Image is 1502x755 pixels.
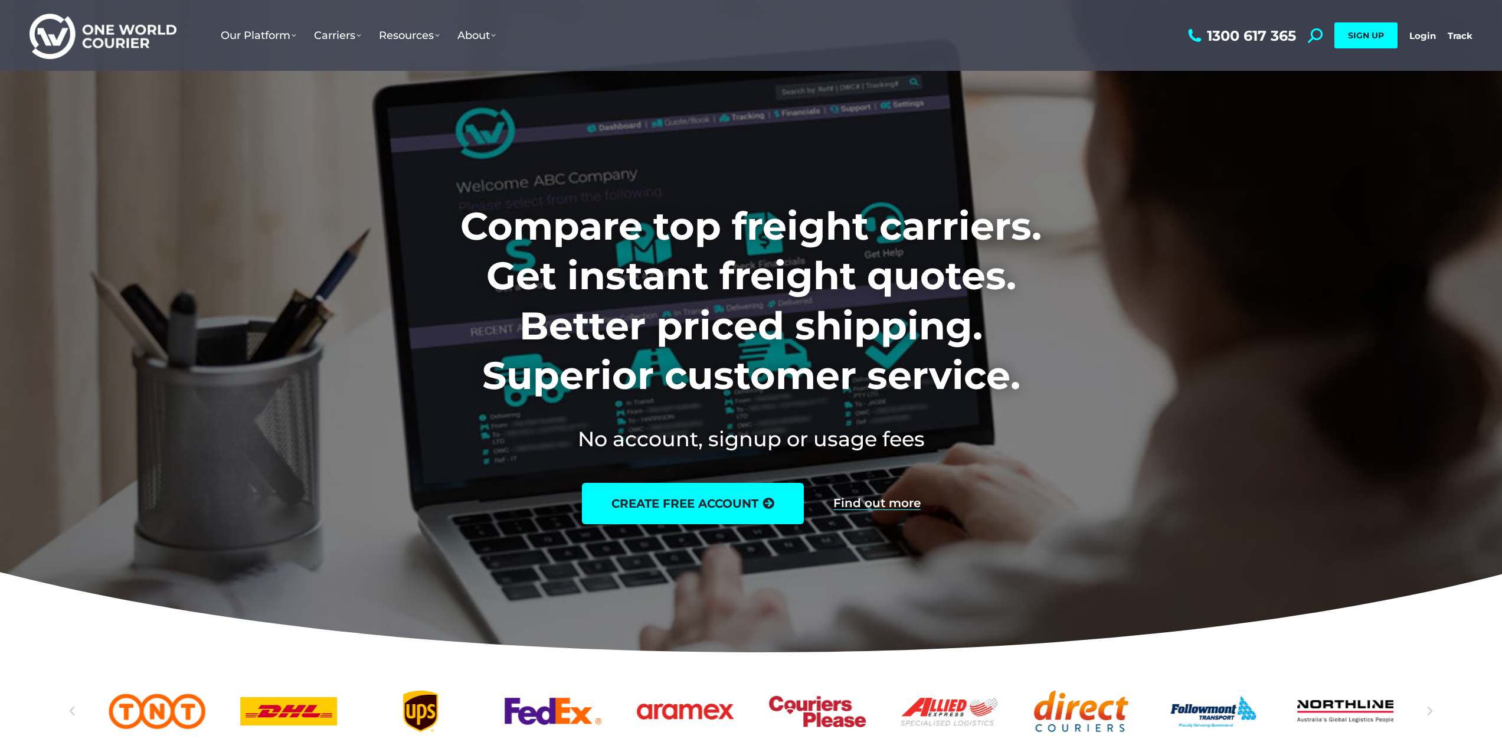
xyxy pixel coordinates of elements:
[241,691,338,732] div: 3 / 25
[1033,691,1130,732] div: 9 / 25
[382,201,1120,401] h1: Compare top freight carriers. Get instant freight quotes. Better priced shipping. Superior custom...
[901,691,997,732] div: 8 / 25
[221,29,296,42] span: Our Platform
[1448,30,1472,41] a: Track
[1297,691,1394,732] div: 11 / 25
[314,29,361,42] span: Carriers
[372,691,469,732] div: 4 / 25
[769,691,866,732] a: Couriers Please logo
[457,29,496,42] span: About
[505,691,601,732] a: FedEx logo
[1334,22,1398,48] a: SIGN UP
[372,691,469,732] a: UPS logo
[379,29,440,42] span: Resources
[582,483,804,524] a: create free account
[1165,691,1262,732] a: Followmont transoirt web logo
[833,497,921,510] a: Find out more
[1297,691,1394,732] a: Northline logo
[901,691,997,732] a: Allied Express logo
[637,691,734,732] div: 6 / 25
[212,17,305,54] a: Our Platform
[505,691,601,732] div: 5 / 25
[1348,30,1384,41] span: SIGN UP
[769,691,866,732] div: 7 / 25
[305,17,370,54] a: Carriers
[1165,691,1262,732] div: 10 / 25
[370,17,449,54] a: Resources
[109,691,205,732] a: TNT logo Australian freight company
[1409,30,1436,41] a: Login
[30,12,176,60] img: One World Courier
[241,691,338,732] a: DHl logo
[382,424,1120,453] h2: No account, signup or usage fees
[109,691,205,732] div: 2 / 25
[1185,28,1296,43] a: 1300 617 365
[449,17,505,54] a: About
[1033,691,1130,732] a: Direct Couriers logo
[637,691,734,732] a: Aramex_logo
[109,691,1394,732] div: Slides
